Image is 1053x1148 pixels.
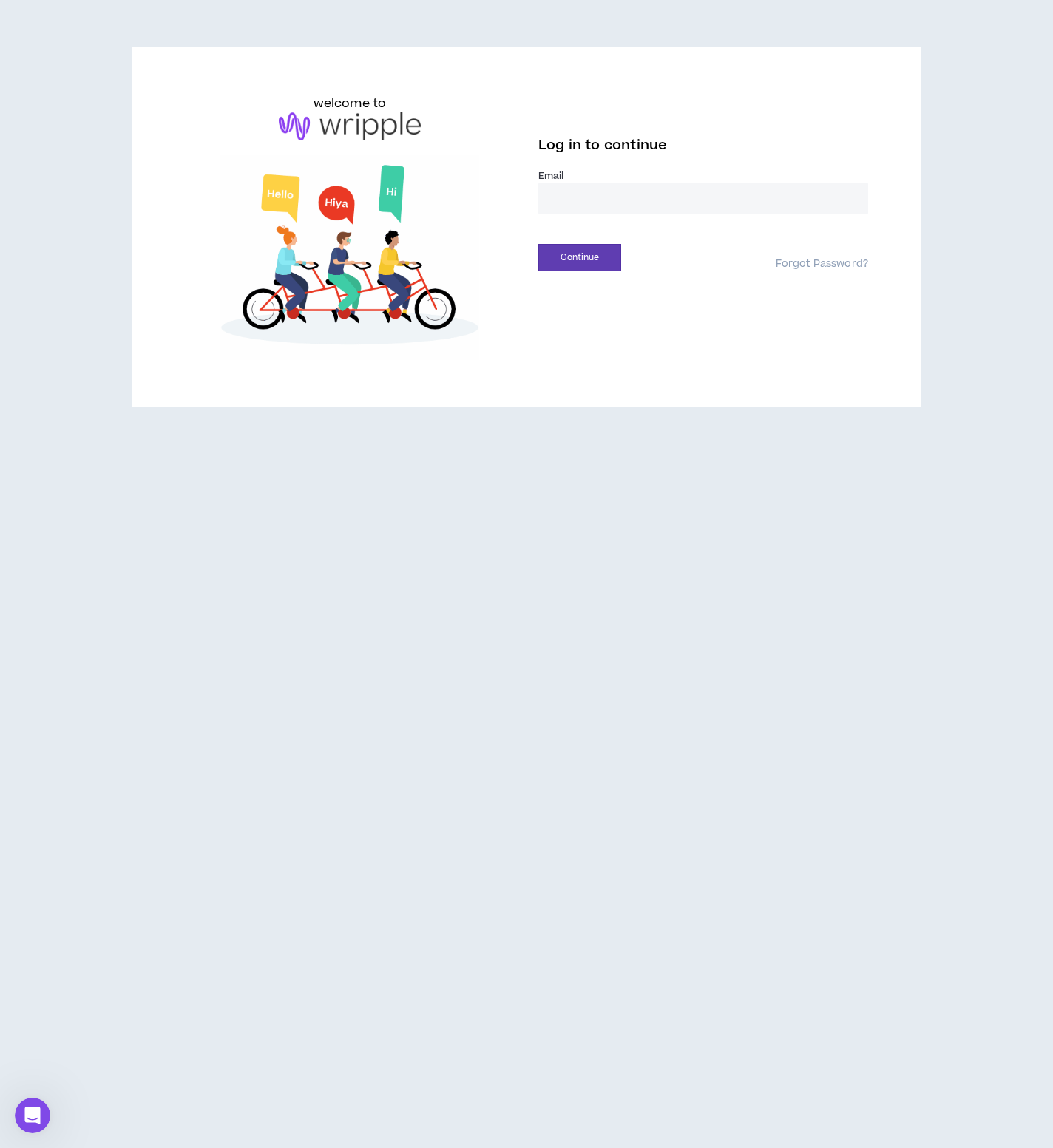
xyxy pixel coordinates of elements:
img: Welcome to Wripple [185,155,515,360]
label: Email [538,169,868,183]
img: logo-brand.png [279,112,421,140]
span: Log in to continue [538,136,667,154]
iframe: Intercom live chat [15,1098,50,1133]
h6: welcome to [314,95,387,112]
a: Forgot Password? [776,257,868,271]
button: Continue [538,244,621,271]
